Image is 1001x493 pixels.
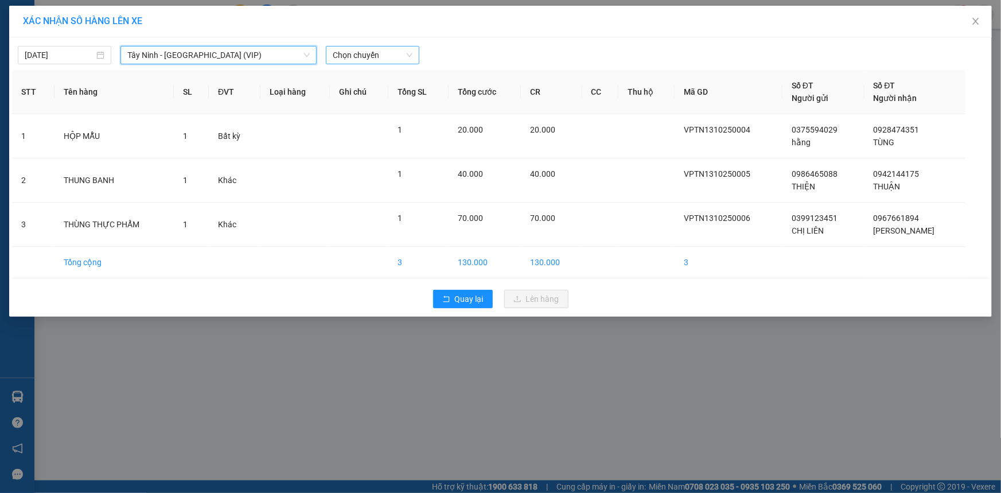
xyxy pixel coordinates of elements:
[521,70,582,114] th: CR
[675,247,782,278] td: 3
[388,70,449,114] th: Tổng SL
[388,247,449,278] td: 3
[12,70,54,114] th: STT
[183,131,188,141] span: 1
[209,70,260,114] th: ĐVT
[398,213,402,223] span: 1
[874,81,895,90] span: Số ĐT
[874,169,920,178] span: 0942144175
[458,213,483,223] span: 70.000
[12,114,54,158] td: 1
[458,125,483,134] span: 20.000
[54,247,174,278] td: Tổng cộng
[792,213,838,223] span: 0399123451
[209,114,260,158] td: Bất kỳ
[333,46,412,64] span: Chọn chuyến
[684,213,750,223] span: VPTN1310250006
[449,70,521,114] th: Tổng cước
[874,94,917,103] span: Người nhận
[792,81,813,90] span: Số ĐT
[183,176,188,185] span: 1
[54,203,174,247] td: THÙNG THỰC PHẨM
[330,70,388,114] th: Ghi chú
[54,70,174,114] th: Tên hàng
[792,138,811,147] span: hằng
[127,46,310,64] span: Tây Ninh - Sài Gòn (VIP)
[14,14,72,72] img: logo.jpg
[449,247,521,278] td: 130.000
[504,290,568,308] button: uploadLên hàng
[455,293,484,305] span: Quay lại
[792,169,838,178] span: 0986465088
[54,114,174,158] td: HỘP MẪU
[458,169,483,178] span: 40.000
[874,125,920,134] span: 0928474351
[874,138,895,147] span: TÙNG
[303,52,310,59] span: down
[792,226,824,235] span: CHỊ LIÊN
[398,125,402,134] span: 1
[12,158,54,203] td: 2
[618,70,675,114] th: Thu hộ
[23,15,142,26] span: XÁC NHẬN SỐ HÀNG LÊN XE
[521,247,582,278] td: 130.000
[12,203,54,247] td: 3
[960,6,992,38] button: Close
[433,290,493,308] button: rollbackQuay lại
[675,70,782,114] th: Mã GD
[582,70,619,114] th: CC
[107,42,480,57] li: Hotline: 1900 8153
[792,94,828,103] span: Người gửi
[209,158,260,203] td: Khác
[183,220,188,229] span: 1
[874,182,901,191] span: THUẬN
[14,83,171,122] b: GỬI : PV [GEOGRAPHIC_DATA]
[442,295,450,304] span: rollback
[54,158,174,203] td: THUNG BANH
[530,169,555,178] span: 40.000
[971,17,980,26] span: close
[792,125,838,134] span: 0375594029
[260,70,330,114] th: Loại hàng
[174,70,209,114] th: SL
[209,203,260,247] td: Khác
[684,169,750,178] span: VPTN1310250005
[874,213,920,223] span: 0967661894
[530,125,555,134] span: 20.000
[398,169,402,178] span: 1
[874,226,935,235] span: [PERSON_NAME]
[684,125,750,134] span: VPTN1310250004
[530,213,555,223] span: 70.000
[107,28,480,42] li: [STREET_ADDRESS][PERSON_NAME]. [GEOGRAPHIC_DATA], Tỉnh [GEOGRAPHIC_DATA]
[25,49,94,61] input: 13/10/2025
[792,182,815,191] span: THIỆN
